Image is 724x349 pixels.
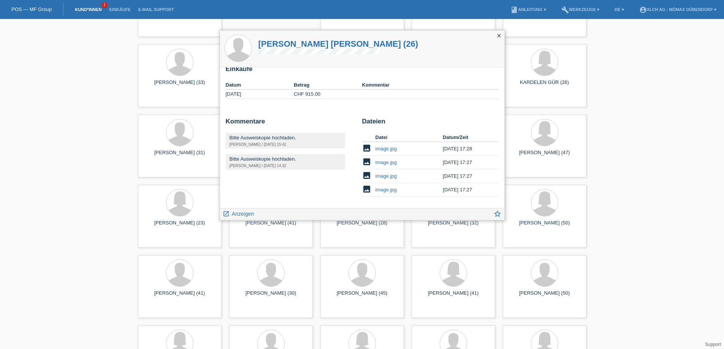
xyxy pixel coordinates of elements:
[509,79,580,92] div: KARDELEN GÜR (26)
[135,7,178,12] a: E-Mail Support
[11,6,52,12] a: POS — MF Group
[230,142,341,147] div: [PERSON_NAME] / [DATE] 15:42
[418,220,489,232] div: [PERSON_NAME] (32)
[235,290,307,302] div: [PERSON_NAME] (30)
[561,6,569,14] i: build
[362,118,499,129] h2: Dateien
[362,144,371,153] i: image
[230,156,341,162] div: Bitte Ausweiskopie hochladen.
[326,290,398,302] div: [PERSON_NAME] (45)
[230,135,341,141] div: Bitte Ausweiskopie hochladen.
[493,210,502,218] i: star_border
[443,133,488,142] th: Datum/Zeit
[375,146,397,152] a: image.jpg
[144,150,215,162] div: [PERSON_NAME] (31)
[71,7,105,12] a: Kund*innen
[509,220,580,232] div: [PERSON_NAME] (50)
[362,171,371,180] i: image
[507,7,550,12] a: bookAnleitung ▾
[375,173,397,179] a: image.jpg
[144,220,215,232] div: [PERSON_NAME] (23)
[223,210,230,217] i: launch
[101,2,108,8] span: 1
[362,81,499,90] th: Kommentar
[362,185,371,194] i: image
[230,164,341,168] div: [PERSON_NAME] / [DATE] 14:32
[509,150,580,162] div: [PERSON_NAME] (47)
[558,7,604,12] a: buildWerkzeuge ▾
[639,6,647,14] i: account_circle
[509,290,580,302] div: [PERSON_NAME] (50)
[493,210,502,220] a: star_border
[294,90,362,99] td: CHF 915.00
[705,342,721,347] a: Support
[443,183,488,197] td: [DATE] 17:27
[443,142,488,156] td: [DATE] 17:28
[418,290,489,302] div: [PERSON_NAME] (41)
[362,157,371,166] i: image
[232,211,254,217] span: Anzeigen
[443,156,488,169] td: [DATE] 17:27
[226,65,499,77] h2: Einkäufe
[496,33,502,39] i: close
[258,39,418,49] a: [PERSON_NAME] [PERSON_NAME] (26)
[226,90,294,99] td: [DATE]
[635,7,720,12] a: account_circleXLCH AG - Mömax Dübendorf ▾
[510,6,518,14] i: book
[144,79,215,92] div: [PERSON_NAME] (33)
[226,118,356,129] h2: Kommentare
[105,7,134,12] a: Einkäufe
[375,133,443,142] th: Datei
[223,208,254,218] a: launch Anzeigen
[294,81,362,90] th: Betrag
[375,159,397,165] a: image.jpg
[375,187,397,193] a: image.jpg
[611,7,627,12] a: DE ▾
[326,220,398,232] div: [PERSON_NAME] (28)
[443,169,488,183] td: [DATE] 17:27
[226,81,294,90] th: Datum
[235,220,307,232] div: [PERSON_NAME] (41)
[144,290,215,302] div: [PERSON_NAME] (41)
